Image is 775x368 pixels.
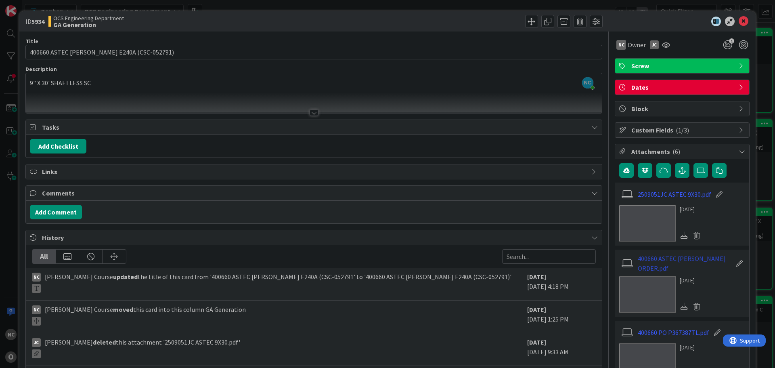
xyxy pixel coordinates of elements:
span: [PERSON_NAME] this attachment '2509051JC ASTEC 9X30.pdf' [45,337,240,358]
button: Add Comment [30,205,82,219]
span: Attachments [631,147,735,156]
span: Description [25,65,57,73]
span: Dates [631,82,735,92]
span: Links [42,167,587,177]
span: Custom Fields [631,125,735,135]
span: [PERSON_NAME] Course this card into this column GA Generation [45,305,246,326]
div: [DATE] 1:25 PM [527,305,596,329]
span: Tasks [42,122,587,132]
div: JC [650,40,659,49]
div: [DATE] 4:18 PM [527,272,596,296]
label: Title [25,38,38,45]
div: Download [680,230,689,241]
b: updated [113,273,138,281]
div: [DATE] [680,276,703,285]
a: 400660 ASTEC [PERSON_NAME] ORDER.pdf [638,254,731,273]
b: deleted [93,338,116,346]
div: [DATE] 9:33 AM [527,337,596,362]
a: 2509051JC ASTEC 9X30.pdf [638,189,711,199]
span: ID [25,17,44,26]
span: NC [582,77,593,88]
b: GA Generation [53,21,124,28]
div: Download [680,301,689,312]
input: Search... [502,249,596,264]
div: NC [32,305,41,314]
span: Owner [628,40,646,50]
div: [DATE] [680,343,703,352]
span: Support [17,1,37,11]
div: JC [32,338,41,347]
b: [DATE] [527,273,546,281]
div: [DATE] [680,205,703,214]
a: 400660 PO P367387TL.pdf [638,328,709,337]
input: type card name here... [25,45,602,59]
span: [PERSON_NAME] Course the title of this card from '400660 ASTEC [PERSON_NAME] E240A (CSC-052791' t... [45,272,511,293]
b: 5934 [31,17,44,25]
b: [DATE] [527,305,546,313]
span: ( 1/3 ) [676,126,689,134]
div: NC [616,40,626,50]
b: [DATE] [527,338,546,346]
span: Block [631,104,735,114]
span: Screw [631,61,735,71]
span: OCS Engineering Department [53,15,124,21]
div: NC [32,273,41,282]
b: moved [113,305,133,313]
p: 9" X 30' SHAFTLESS SC [30,78,598,88]
span: History [42,233,587,242]
span: 1 [729,38,734,44]
span: ( 6 ) [672,147,680,156]
button: Add Checklist [30,139,86,154]
div: All [32,250,56,263]
span: Comments [42,188,587,198]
